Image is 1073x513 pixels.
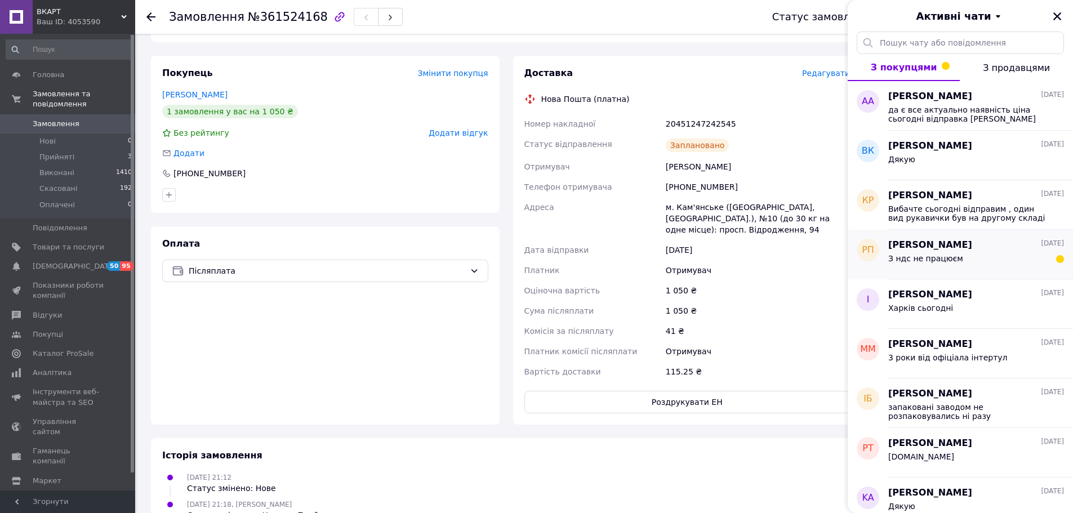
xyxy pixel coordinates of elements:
[33,349,94,359] span: Каталог ProSale
[664,280,852,301] div: 1 050 ₴
[888,288,972,301] span: [PERSON_NAME]
[162,90,228,99] a: [PERSON_NAME]
[888,502,915,511] span: Дякую
[862,145,874,158] span: ВК
[888,437,972,450] span: [PERSON_NAME]
[524,140,612,149] span: Статус відправлення
[888,353,1008,362] span: 3 роки від офіціала інтертул
[538,93,633,105] div: Нова Пошта (платна)
[6,39,133,60] input: Пошук
[524,246,589,255] span: Дата відправки
[418,69,488,78] span: Змінити покупця
[146,11,155,23] div: Повернутися назад
[39,136,56,146] span: Нові
[39,168,74,178] span: Виконані
[664,362,852,382] div: 115.25 ₴
[189,265,465,277] span: Післяплата
[162,238,200,249] span: Оплата
[871,62,937,73] span: З покупцями
[172,168,247,179] div: [PHONE_NUMBER]
[107,261,120,271] span: 50
[888,338,972,351] span: [PERSON_NAME]
[120,184,132,194] span: 192
[888,487,972,499] span: [PERSON_NAME]
[983,63,1050,73] span: З продавцями
[33,446,104,466] span: Гаманець компанії
[33,368,72,378] span: Аналітика
[802,69,850,78] span: Редагувати
[524,327,614,336] span: Комісія за післяплату
[1041,437,1064,447] span: [DATE]
[187,501,292,508] span: [DATE] 21:18, [PERSON_NAME]
[33,70,64,80] span: Головна
[848,131,1073,180] button: ВК[PERSON_NAME][DATE]Дякую
[848,329,1073,378] button: ММ[PERSON_NAME][DATE]3 роки від офіціала інтертул
[888,387,972,400] span: [PERSON_NAME]
[33,387,104,407] span: Інструменти веб-майстра та SEO
[862,442,873,455] span: РТ
[162,68,213,78] span: Покупець
[888,452,954,461] span: [DOMAIN_NAME]
[169,10,244,24] span: Замовлення
[1041,288,1064,298] span: [DATE]
[1041,90,1064,100] span: [DATE]
[862,492,874,505] span: KA
[916,9,991,24] span: Активні чати
[664,114,852,134] div: 20451247242545
[1050,10,1064,23] button: Закрити
[33,280,104,301] span: Показники роботи компанії
[1041,338,1064,347] span: [DATE]
[524,203,554,212] span: Адреса
[772,11,876,23] div: Статус замовлення
[879,9,1041,24] button: Активні чати
[39,152,74,162] span: Прийняті
[848,230,1073,279] button: РП[PERSON_NAME][DATE]З ндс не працюєм
[862,244,874,257] span: РП
[524,286,600,295] span: Оціночна вартість
[162,450,262,461] span: Історія замовлення
[33,261,116,271] span: [DEMOGRAPHIC_DATA]
[1041,487,1064,496] span: [DATE]
[524,162,570,171] span: Отримувач
[867,293,870,306] span: І
[429,128,488,137] span: Додати відгук
[187,474,231,481] span: [DATE] 21:12
[666,139,729,152] div: Заплановано
[128,136,132,146] span: 0
[664,157,852,177] div: [PERSON_NAME]
[888,155,915,164] span: Дякую
[524,119,596,128] span: Номер накладної
[664,260,852,280] div: Отримувач
[863,392,872,405] span: ІБ
[848,81,1073,131] button: АА[PERSON_NAME][DATE]да є все актуально наявність ціна сьогодні відправка [PERSON_NAME]
[960,54,1073,81] button: З продавцями
[33,310,62,320] span: Відгуки
[664,240,852,260] div: [DATE]
[33,417,104,437] span: Управління сайтом
[524,306,594,315] span: Сума післяплати
[162,105,298,118] div: 1 замовлення у вас на 1 050 ₴
[664,177,852,197] div: [PHONE_NUMBER]
[888,140,972,153] span: [PERSON_NAME]
[39,184,78,194] span: Скасовані
[116,168,132,178] span: 1410
[33,329,63,340] span: Покупці
[888,90,972,103] span: [PERSON_NAME]
[524,68,573,78] span: Доставка
[248,10,328,24] span: №361524168
[664,341,852,362] div: Отримувач
[848,378,1073,428] button: ІБ[PERSON_NAME][DATE]запаковані заводом не розпаковувались ні разу
[128,200,132,210] span: 0
[848,54,960,81] button: З покупцями
[862,194,874,207] span: КР
[664,197,852,240] div: м. Кам'янське ([GEOGRAPHIC_DATA], [GEOGRAPHIC_DATA].), №10 (до 30 кг на одне місце): просп. Відро...
[39,200,75,210] span: Оплачені
[888,239,972,252] span: [PERSON_NAME]
[33,242,104,252] span: Товари та послуги
[888,304,953,313] span: Харків сьогодні
[862,95,874,108] span: АА
[664,301,852,321] div: 1 050 ₴
[888,105,1048,123] span: да є все актуально наявність ціна сьогодні відправка [PERSON_NAME]
[33,89,135,109] span: Замовлення та повідомлення
[33,119,79,129] span: Замовлення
